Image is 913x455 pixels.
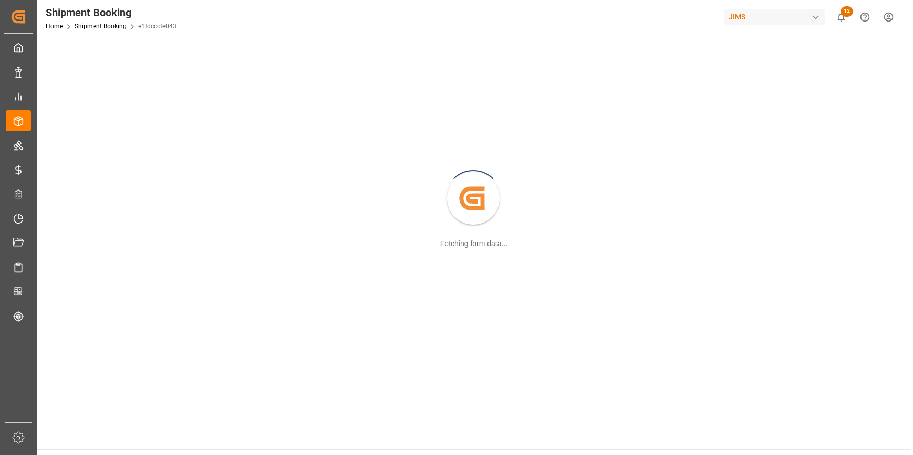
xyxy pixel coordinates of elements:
[440,238,507,249] div: Fetching form data...
[46,23,63,30] a: Home
[75,23,127,30] a: Shipment Booking
[724,9,825,25] div: JIMS
[853,5,877,29] button: Help Center
[46,5,177,20] div: Shipment Booking
[829,5,853,29] button: show 12 new notifications
[841,6,853,17] span: 12
[724,7,829,27] button: JIMS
